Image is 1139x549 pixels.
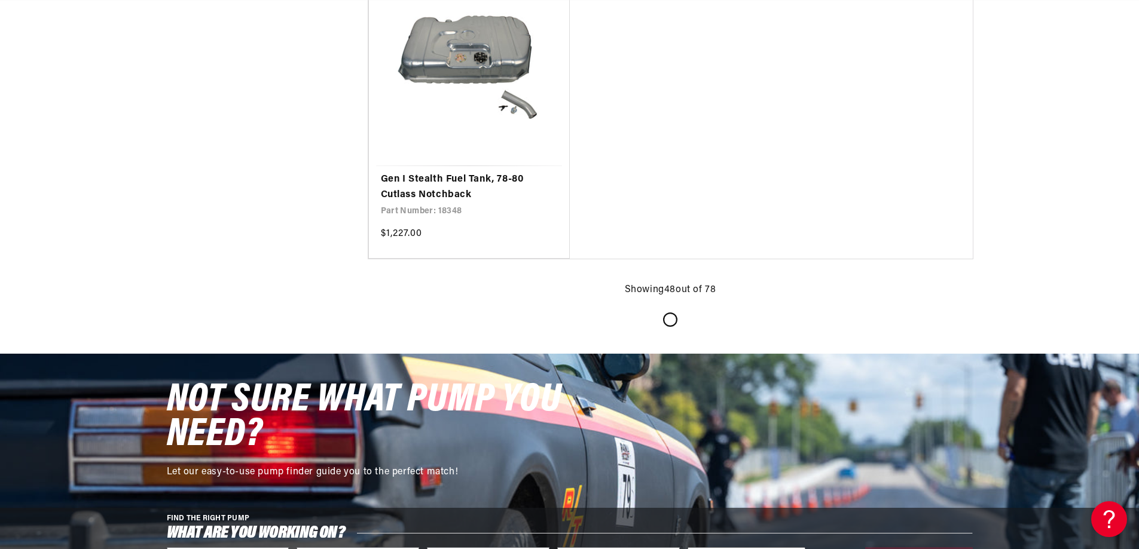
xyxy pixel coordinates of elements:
span: FIND THE RIGHT PUMP [167,515,250,522]
p: Showing out of 78 [625,283,716,298]
a: Gen I Stealth Fuel Tank, 78-80 Cutlass Notchback [381,172,558,203]
p: Let our easy-to-use pump finder guide you to the perfect match! [167,465,573,480]
span: What are you working on? [167,526,346,541]
span: NOT SURE WHAT PUMP YOU NEED? [167,381,561,455]
span: 48 [664,285,676,295]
